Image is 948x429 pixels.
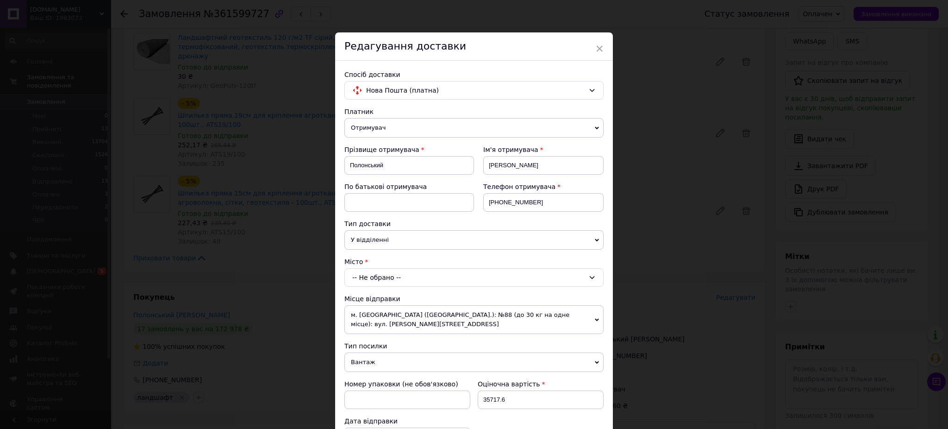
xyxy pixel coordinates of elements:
[483,183,555,190] span: Телефон отримувача
[483,193,604,212] input: +380
[366,85,585,95] span: Нова Пошта (платна)
[335,32,613,61] div: Редагування доставки
[344,146,419,153] span: Прізвище отримувача
[478,379,604,389] div: Оціночна вартість
[344,416,470,426] div: Дата відправки
[344,342,387,350] span: Тип посилки
[344,230,604,250] span: У відділенні
[595,41,604,57] span: ×
[344,220,391,227] span: Тип доставки
[344,183,427,190] span: По батькові отримувача
[344,305,604,334] span: м. [GEOGRAPHIC_DATA] ([GEOGRAPHIC_DATA].): №88 (до 30 кг на одне місце): вул. [PERSON_NAME][STREE...
[344,257,604,266] div: Місто
[344,70,604,79] div: Спосіб доставки
[344,379,470,389] div: Номер упаковки (не обов'язково)
[344,295,400,303] span: Місце відправки
[344,108,374,115] span: Платник
[344,118,604,138] span: Отримувач
[483,146,538,153] span: Ім'я отримувача
[344,268,604,287] div: -- Не обрано --
[344,353,604,372] span: Вантаж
